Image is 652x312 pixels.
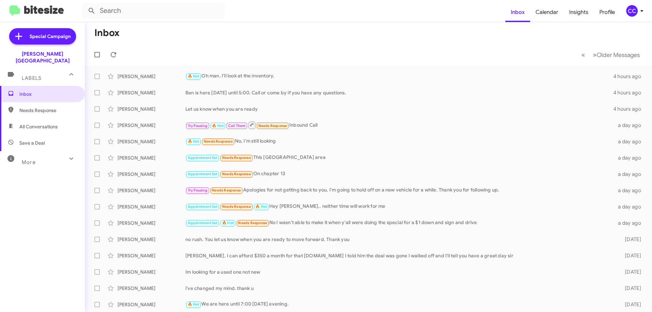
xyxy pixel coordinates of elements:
span: More [22,159,36,165]
div: 4 hours ago [613,106,647,112]
span: 🔥 Hot [188,302,199,307]
div: [PERSON_NAME] [117,138,185,145]
button: Next [589,48,644,62]
div: [PERSON_NAME] [117,269,185,275]
div: CC [626,5,638,17]
span: Needs Response [222,204,251,209]
div: no rush. You let us know when you are ready to move forward. Thank you [185,236,614,243]
div: Im looking for a used one not new [185,269,614,275]
span: Needs Response [258,124,287,128]
a: Special Campaign [9,28,76,44]
div: a day ago [614,154,647,161]
div: a day ago [614,171,647,178]
div: i've changed my mind. thank u [185,285,614,292]
span: Save a Deal [19,140,45,146]
div: [PERSON_NAME] [117,106,185,112]
div: 4 hours ago [613,89,647,96]
span: 🔥 Hot [255,204,267,209]
div: [PERSON_NAME] [117,252,185,259]
button: CC [620,5,645,17]
div: Ben is here [DATE] until 5:00. Call or come by if you have any questions. [185,89,613,96]
span: All Conversations [19,123,58,130]
nav: Page navigation example [578,48,644,62]
div: [PERSON_NAME] [117,220,185,226]
span: 🔥 Hot [222,221,234,225]
span: 🔥 Hot [188,139,199,144]
div: [PERSON_NAME] [117,285,185,292]
span: Try Pausing [188,124,207,128]
span: Try Pausing [188,188,207,192]
div: [PERSON_NAME], I can afford $350 a month for that [DOMAIN_NAME] I told him the deal was gone I wa... [185,252,614,259]
span: Needs Response [19,107,77,114]
div: Oh man. I'll look at the inventory. [185,72,613,80]
div: a day ago [614,122,647,129]
div: [PERSON_NAME] [117,122,185,129]
div: [PERSON_NAME] [117,73,185,80]
div: [PERSON_NAME] [117,171,185,178]
div: a day ago [614,138,647,145]
div: [PERSON_NAME] [117,154,185,161]
span: » [593,51,597,59]
div: [DATE] [614,252,647,259]
span: Needs Response [204,139,233,144]
div: Inbound Call [185,121,614,129]
span: Appointment Set [188,172,218,176]
div: [PERSON_NAME] [117,236,185,243]
div: We are here until 7:00 [DATE] evening. [185,300,614,308]
div: This [GEOGRAPHIC_DATA] area [185,154,614,162]
span: Special Campaign [30,33,71,40]
div: On chapter 13 [185,170,614,178]
h1: Inbox [94,27,120,38]
div: [PERSON_NAME] [117,301,185,308]
span: Needs Response [222,155,251,160]
div: [DATE] [614,285,647,292]
div: 4 hours ago [613,73,647,80]
div: [PERSON_NAME] [117,187,185,194]
span: Labels [22,75,41,81]
div: [DATE] [614,301,647,308]
div: a day ago [614,203,647,210]
span: « [581,51,585,59]
div: a day ago [614,187,647,194]
a: Insights [564,2,594,22]
a: Inbox [505,2,530,22]
a: Profile [594,2,620,22]
span: Inbox [19,91,77,97]
span: Appointment Set [188,155,218,160]
span: Call Them [228,124,246,128]
span: Needs Response [222,172,251,176]
span: 🔥 Hot [188,74,199,78]
div: Apologies for not getting back to you. I'm going to hold off on a new vehicle for a while. Thank ... [185,186,614,194]
div: No, I'm still looking [185,137,614,145]
div: [DATE] [614,236,647,243]
span: Appointment Set [188,204,218,209]
input: Search [82,3,225,19]
div: a day ago [614,220,647,226]
span: Older Messages [597,51,640,59]
span: 🔥 Hot [212,124,223,128]
span: Appointment Set [188,221,218,225]
a: Calendar [530,2,564,22]
div: [PERSON_NAME] [117,203,185,210]
div: [PERSON_NAME] [117,89,185,96]
span: Needs Response [212,188,241,192]
span: Needs Response [238,221,267,225]
div: [DATE] [614,269,647,275]
div: No I wasn't able to make it when y'all were doing the special for a $1 down and sign and drive [185,219,614,227]
div: Let us know when you are ready [185,106,613,112]
div: Hey [PERSON_NAME].. neither time will work for me [185,203,614,210]
button: Previous [577,48,589,62]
